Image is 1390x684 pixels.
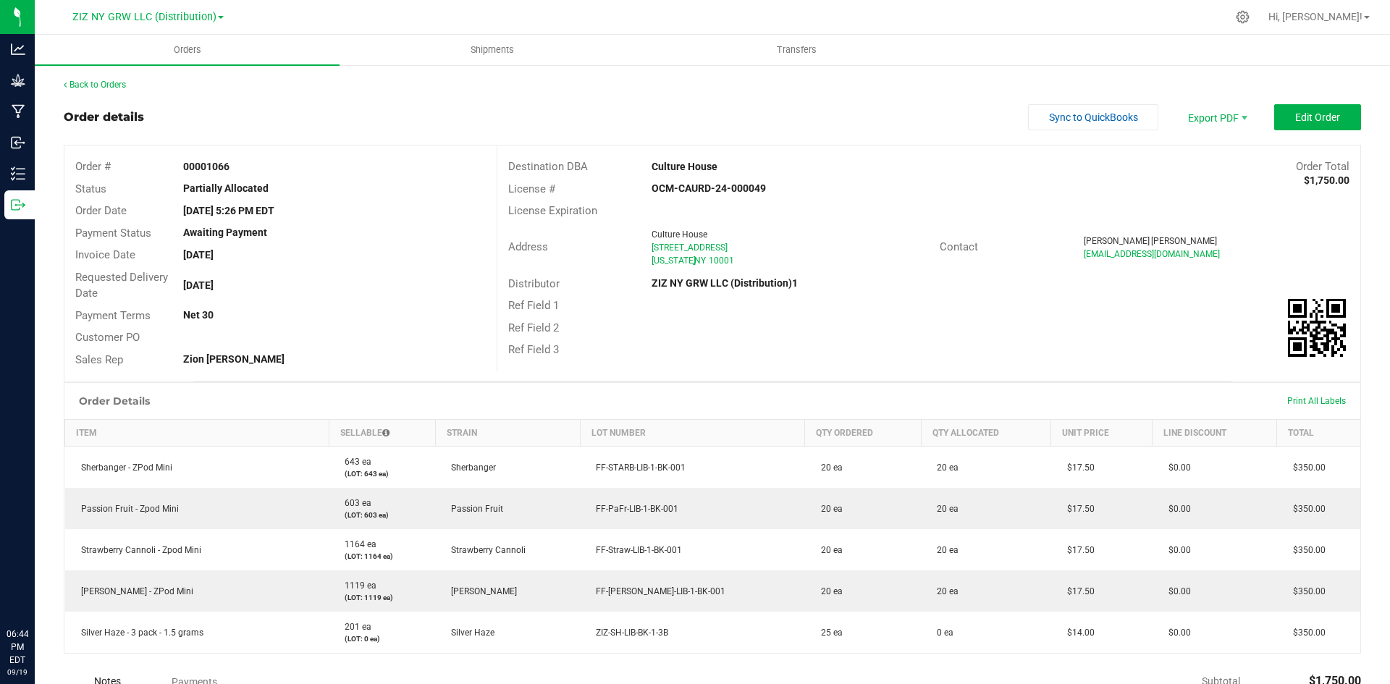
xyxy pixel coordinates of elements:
span: $350.00 [1286,628,1326,638]
span: Destination DBA [508,160,588,173]
th: Qty Ordered [805,420,921,447]
span: 20 ea [930,463,959,473]
span: 25 ea [814,628,843,638]
strong: [DATE] [183,279,214,291]
span: [PERSON_NAME] [1084,236,1150,246]
li: Export PDF [1173,104,1260,130]
span: $17.50 [1060,545,1095,555]
span: 20 ea [814,545,843,555]
p: (LOT: 1119 ea) [337,592,426,603]
th: Item [65,420,329,447]
strong: OCM-CAURD-24-000049 [652,182,766,194]
span: FF-STARB-LIB-1-BK-001 [589,463,686,473]
inline-svg: Manufacturing [11,104,25,119]
span: Customer PO [75,331,140,344]
th: Line Discount [1153,420,1277,447]
span: [US_STATE] [652,256,696,266]
span: $0.00 [1161,504,1191,514]
inline-svg: Outbound [11,198,25,212]
th: Lot Number [580,420,805,447]
span: Ref Field 2 [508,321,559,334]
span: Ref Field 1 [508,299,559,312]
span: ZIZ NY GRW LLC (Distribution) [72,11,216,23]
inline-svg: Analytics [11,42,25,56]
span: Shipments [451,43,534,56]
span: [STREET_ADDRESS] [652,242,728,253]
span: NY [694,256,706,266]
th: Unit Price [1051,420,1153,447]
span: Payment Status [75,227,151,240]
th: Qty Allocated [921,420,1050,447]
span: Distributor [508,277,560,290]
inline-svg: Inventory [11,166,25,181]
a: Transfers [644,35,949,65]
span: 20 ea [814,586,843,596]
div: Order details [64,109,144,126]
span: Sherbanger - ZPod Mini [74,463,172,473]
span: Order Total [1296,160,1349,173]
p: 09/19 [7,667,28,677]
span: Strawberry Cannoli [444,545,526,555]
span: Contact [940,240,978,253]
strong: Zion [PERSON_NAME] [183,353,285,365]
inline-svg: Inbound [11,135,25,150]
span: [PERSON_NAME] [1151,236,1217,246]
span: FF-PaFr-LIB-1-BK-001 [589,504,678,514]
span: 20 ea [814,504,843,514]
img: Scan me! [1288,299,1346,357]
span: FF-Straw-LIB-1-BK-001 [589,545,682,555]
span: $17.50 [1060,463,1095,473]
span: [PERSON_NAME] - ZPod Mini [74,586,193,596]
strong: ZIZ NY GRW LLC (Distribution)1 [652,277,798,289]
strong: Net 30 [183,309,214,321]
strong: $1,750.00 [1304,174,1349,186]
span: Sync to QuickBooks [1049,111,1138,123]
span: $350.00 [1286,545,1326,555]
strong: 00001066 [183,161,229,172]
span: $0.00 [1161,586,1191,596]
qrcode: 00001066 [1288,299,1346,357]
a: Orders [35,35,340,65]
span: Sales Rep [75,353,123,366]
p: 06:44 PM EDT [7,628,28,667]
span: Sherbanger [444,463,496,473]
span: 20 ea [930,586,959,596]
span: 0 ea [930,628,953,638]
span: Passion Fruit [444,504,503,514]
span: Order Date [75,204,127,217]
span: $17.50 [1060,586,1095,596]
span: Print All Labels [1287,396,1346,406]
span: Passion Fruit - Zpod Mini [74,504,179,514]
span: Edit Order [1295,111,1340,123]
span: $350.00 [1286,463,1326,473]
div: Manage settings [1234,10,1252,24]
span: Orders [154,43,221,56]
strong: [DATE] [183,249,214,261]
span: Strawberry Cannoli - Zpod Mini [74,545,201,555]
span: 20 ea [814,463,843,473]
span: Address [508,240,548,253]
strong: Culture House [652,161,717,172]
button: Edit Order [1274,104,1361,130]
p: (LOT: 1164 ea) [337,551,426,562]
span: 1164 ea [337,539,376,549]
span: Culture House [652,229,707,240]
span: [EMAIL_ADDRESS][DOMAIN_NAME] [1084,249,1220,259]
span: Hi, [PERSON_NAME]! [1268,11,1362,22]
span: 643 ea [337,457,371,467]
span: $0.00 [1161,545,1191,555]
a: Shipments [340,35,644,65]
span: 20 ea [930,504,959,514]
span: Payment Terms [75,309,151,322]
span: Status [75,182,106,195]
span: 20 ea [930,545,959,555]
p: (LOT: 603 ea) [337,510,426,520]
span: License Expiration [508,204,597,217]
span: 201 ea [337,622,371,632]
span: 10001 [709,256,734,266]
strong: Awaiting Payment [183,227,267,238]
span: $350.00 [1286,586,1326,596]
a: Back to Orders [64,80,126,90]
span: $0.00 [1161,628,1191,638]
